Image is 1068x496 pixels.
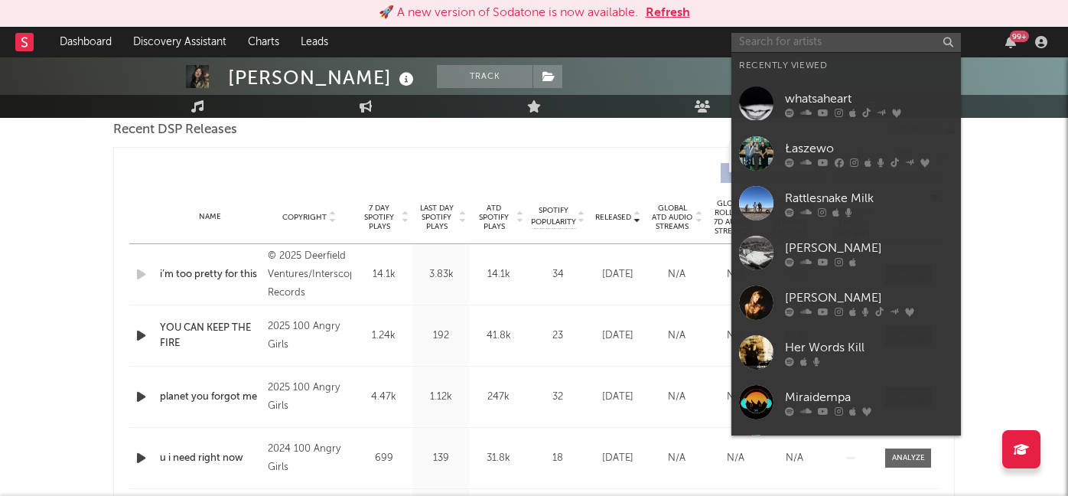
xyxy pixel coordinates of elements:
div: 🚀 A new version of Sodatone is now available. [379,4,638,22]
span: Copyright [282,213,327,222]
a: planet you forgot me [160,390,260,405]
a: Her Words Kill [731,328,961,377]
div: 31.8k [474,451,523,466]
div: Recently Viewed [739,57,953,75]
button: Refresh [646,4,690,22]
div: 1.24k [359,328,409,344]
a: Łaszewo [731,129,961,178]
div: 699 [359,451,409,466]
div: N/A [651,328,702,344]
a: u i need right now [160,451,260,466]
div: 32 [531,390,584,405]
div: N/A [651,451,702,466]
a: Lewky [731,427,961,477]
span: Last Day Spotify Plays [416,204,457,231]
div: 2024 100 Angry Girls [268,440,351,477]
a: Dashboard [49,27,122,57]
div: 14.1k [359,267,409,282]
div: 14.1k [474,267,523,282]
a: YOU CAN KEEP THE FIRE [160,321,260,351]
div: 23 [531,328,584,344]
div: [DATE] [592,328,643,344]
div: N/A [651,390,702,405]
a: Leads [290,27,339,57]
button: Originals(7) [721,163,824,183]
div: 18 [531,451,584,466]
div: © 2025 Deerfield Ventures/Interscope Records [268,247,351,302]
button: 99+ [1005,36,1016,48]
a: [PERSON_NAME] [731,278,961,328]
div: Her Words Kill [785,338,953,357]
a: Miraidempa [731,377,961,427]
div: 2025 100 Angry Girls [268,379,351,416]
div: N/A [710,390,761,405]
div: 192 [416,328,466,344]
div: [DATE] [592,451,643,466]
div: N/A [710,328,761,344]
div: 4.47k [359,390,409,405]
div: Name [160,211,260,223]
div: Rattlesnake Milk [785,189,953,207]
div: [PERSON_NAME] [785,239,953,257]
div: 34 [531,267,584,282]
a: Charts [237,27,290,57]
a: Rattlesnake Milk [731,178,961,228]
span: Spotify Popularity [531,205,576,228]
input: Search by song name or URL [730,152,891,164]
div: 3.83k [416,267,466,282]
a: Discovery Assistant [122,27,237,57]
button: Track [437,65,532,88]
div: N/A [710,451,761,466]
div: Miraidempa [785,388,953,406]
div: N/A [710,267,761,282]
div: [PERSON_NAME] [228,65,418,90]
div: [DATE] [592,390,643,405]
span: 7 Day Spotify Plays [359,204,399,231]
span: Recent DSP Releases [113,121,237,139]
div: N/A [769,451,820,466]
span: Global ATD Audio Streams [651,204,693,231]
div: 2025 100 Angry Girls [268,318,351,354]
a: i’m too pretty for this [160,267,260,282]
div: 247k [474,390,523,405]
a: whatsaheart [731,79,961,129]
div: [DATE] [592,267,643,282]
span: Global Rolling 7D Audio Streams [710,199,752,236]
div: 1.12k [416,390,466,405]
input: Search for artists [731,33,961,52]
div: 41.8k [474,328,523,344]
span: ATD Spotify Plays [474,204,514,231]
div: 139 [416,451,466,466]
span: Originals ( 7 ) [731,168,801,178]
span: Released [595,213,631,222]
div: N/A [651,267,702,282]
div: Łaszewo [785,139,953,158]
div: 99 + [1010,31,1029,42]
a: [PERSON_NAME] [731,228,961,278]
div: [PERSON_NAME] [785,289,953,307]
div: whatsaheart [785,90,953,108]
